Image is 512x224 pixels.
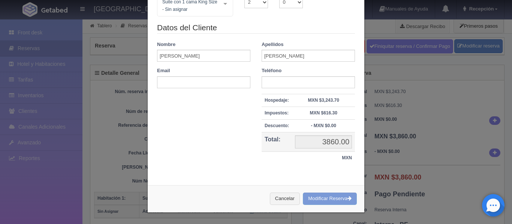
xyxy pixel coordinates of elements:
legend: Datos del Cliente [157,22,355,34]
strong: - MXN $0.00 [311,123,336,128]
th: Hospedaje: [262,94,292,107]
label: Teléfono [262,67,281,74]
label: Nombre [157,41,175,48]
strong: MXN $3,243.70 [308,98,339,103]
label: Apellidos [262,41,284,48]
strong: MXN [342,155,352,160]
th: Impuestos: [262,107,292,119]
th: Total: [262,132,292,152]
strong: MXN $616.30 [310,110,337,116]
th: Descuento: [262,119,292,132]
button: Cancelar [270,193,300,205]
label: Email [157,67,170,74]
